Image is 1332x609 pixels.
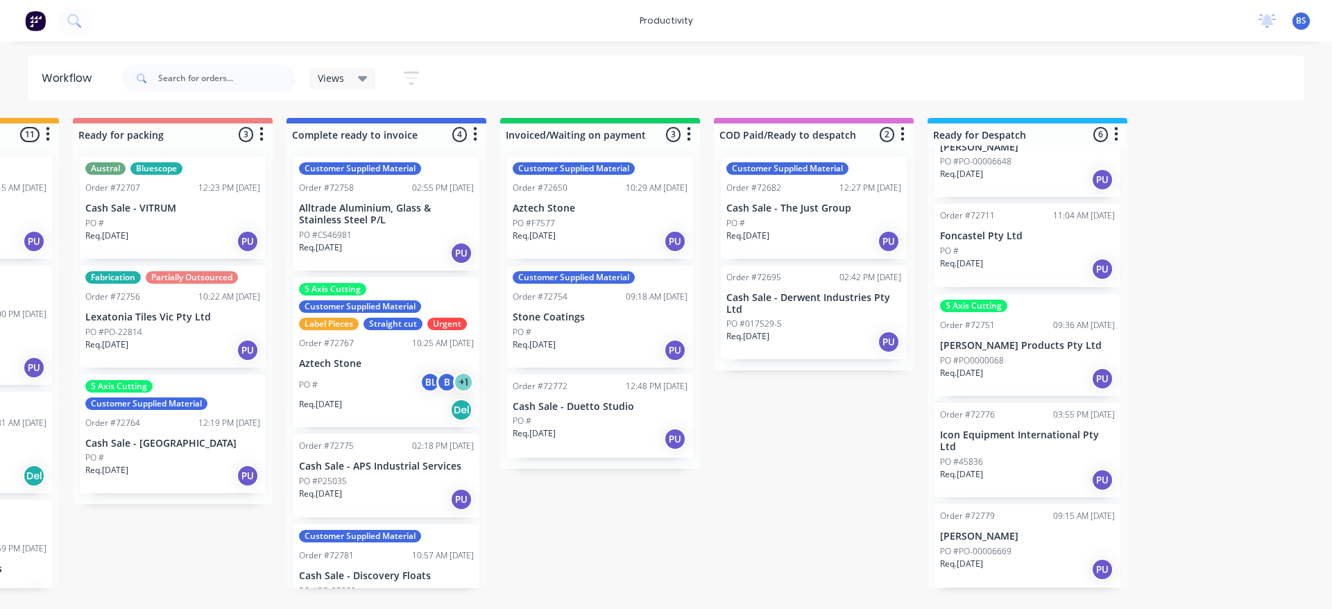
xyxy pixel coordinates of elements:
[940,141,1115,153] p: [PERSON_NAME]
[513,326,531,338] p: PO #
[726,330,769,343] p: Req. [DATE]
[934,403,1120,497] div: Order #7277603:55 PM [DATE]Icon Equipment International Pty LtdPO #45836Req.[DATE]PU
[726,230,769,242] p: Req. [DATE]
[299,182,354,194] div: Order #72758
[412,440,474,452] div: 02:18 PM [DATE]
[85,291,140,303] div: Order #72756
[940,354,1004,367] p: PO #PO0000068
[934,96,1120,198] div: [PERSON_NAME]PO #PO-00006648Req.[DATE]PU
[626,182,688,194] div: 10:29 AM [DATE]
[664,428,686,450] div: PU
[721,266,907,360] div: Order #7269502:42 PM [DATE]Cash Sale - Derwent Industries Pty LtdPO #017529-SReq.[DATE]PU
[940,340,1115,352] p: [PERSON_NAME] Products Pty Ltd
[146,271,238,284] div: Partially Outsourced
[85,230,128,242] p: Req. [DATE]
[513,380,567,393] div: Order #72772
[940,155,1011,168] p: PO #PO-00006648
[513,230,556,242] p: Req. [DATE]
[1053,319,1115,332] div: 09:36 AM [DATE]
[299,283,366,295] div: 5 Axis Cutting
[1091,558,1113,581] div: PU
[934,204,1120,287] div: Order #7271111:04 AM [DATE]Foncastel Pty LtdPO #Req.[DATE]PU
[513,217,555,230] p: PO #F7577
[1053,409,1115,421] div: 03:55 PM [DATE]
[940,257,983,270] p: Req. [DATE]
[940,429,1115,453] p: Icon Equipment International Pty Ltd
[450,399,472,421] div: Del
[299,318,359,330] div: Label Pieces
[299,203,474,226] p: Alltrade Aluminium, Glass & Stainless Steel P/L
[85,271,141,284] div: Fabrication
[940,367,983,379] p: Req. [DATE]
[237,230,259,252] div: PU
[299,337,354,350] div: Order #72767
[940,409,995,421] div: Order #72776
[626,380,688,393] div: 12:48 PM [DATE]
[85,217,104,230] p: PO #
[664,230,686,252] div: PU
[299,570,474,582] p: Cash Sale - Discovery Floats
[664,339,686,361] div: PU
[940,510,995,522] div: Order #72779
[513,427,556,440] p: Req. [DATE]
[80,266,266,368] div: FabricationPartially OutsourcedOrder #7275610:22 AM [DATE]Lexatonia Tiles Vic Pty LtdPO #PO-22814...
[1091,169,1113,191] div: PU
[293,157,479,271] div: Customer Supplied MaterialOrder #7275802:55 PM [DATE]Alltrade Aluminium, Glass & Stainless Steel ...
[626,291,688,303] div: 09:18 AM [DATE]
[513,203,688,214] p: Aztech Stone
[198,182,260,194] div: 12:23 PM [DATE]
[940,468,983,481] p: Req. [DATE]
[364,318,422,330] div: Straight cut
[940,531,1115,542] p: [PERSON_NAME]
[1091,258,1113,280] div: PU
[940,168,983,180] p: Req. [DATE]
[299,585,356,597] p: PO #PO-25000
[85,311,260,323] p: Lexatonia Tiles Vic Pty Ltd
[299,229,352,241] p: PO #CS46981
[299,241,342,254] p: Req. [DATE]
[85,417,140,429] div: Order #72764
[299,379,318,391] p: PO #
[23,357,45,379] div: PU
[23,465,45,487] div: Del
[940,558,983,570] p: Req. [DATE]
[299,530,421,542] div: Customer Supplied Material
[237,339,259,361] div: PU
[940,456,983,468] p: PO #45836
[198,417,260,429] div: 12:19 PM [DATE]
[412,337,474,350] div: 10:25 AM [DATE]
[42,70,99,87] div: Workflow
[726,318,782,330] p: PO #017529-S
[633,10,700,31] div: productivity
[85,452,104,464] p: PO #
[299,488,342,500] p: Req. [DATE]
[934,294,1120,396] div: 5 Axis CuttingOrder #7275109:36 AM [DATE][PERSON_NAME] Products Pty LtdPO #PO0000068Req.[DATE]PU
[1296,15,1306,27] span: BS
[85,326,142,338] p: PO #PO-22814
[158,65,296,92] input: Search for orders...
[940,545,1011,558] p: PO #PO-00006669
[130,162,182,175] div: Bluescope
[726,292,901,316] p: Cash Sale - Derwent Industries Pty Ltd
[299,358,474,370] p: Aztech Stone
[299,475,347,488] p: PO #P25035
[318,71,344,85] span: Views
[293,277,479,428] div: 5 Axis CuttingCustomer Supplied MaterialLabel PiecesStraight cutUrgentOrder #7276710:25 AM [DATE]...
[299,300,421,313] div: Customer Supplied Material
[839,271,901,284] div: 02:42 PM [DATE]
[513,338,556,351] p: Req. [DATE]
[1053,510,1115,522] div: 09:15 AM [DATE]
[513,415,531,427] p: PO #
[940,319,995,332] div: Order #72751
[25,10,46,31] img: Factory
[839,182,901,194] div: 12:27 PM [DATE]
[85,380,153,393] div: 5 Axis Cutting
[85,338,128,351] p: Req. [DATE]
[299,549,354,562] div: Order #72781
[726,271,781,284] div: Order #72695
[878,230,900,252] div: PU
[513,182,567,194] div: Order #72650
[513,291,567,303] div: Order #72754
[420,372,441,393] div: BL
[507,266,693,368] div: Customer Supplied MaterialOrder #7275409:18 AM [DATE]Stone CoatingsPO #Req.[DATE]PU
